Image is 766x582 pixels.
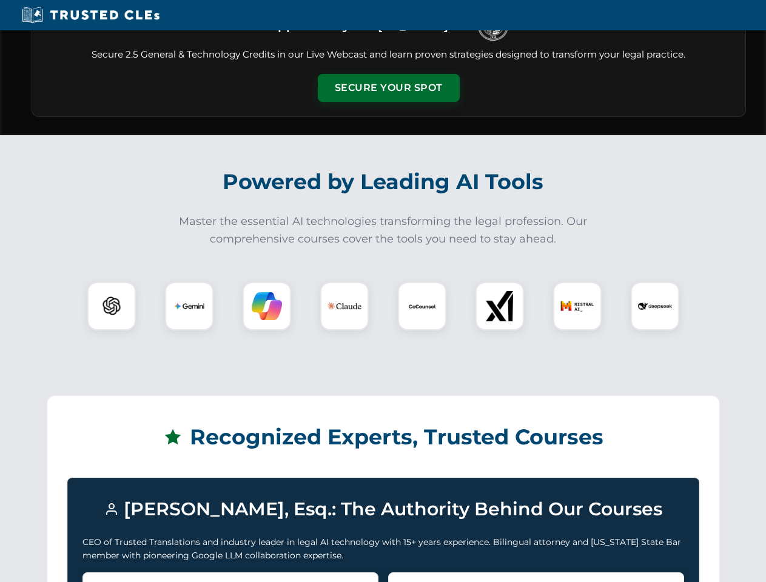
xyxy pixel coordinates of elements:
[252,291,282,321] img: Copilot Logo
[407,291,437,321] img: CoCounsel Logo
[18,6,163,24] img: Trusted CLEs
[553,282,602,330] div: Mistral AI
[475,282,524,330] div: xAI
[165,282,213,330] div: Gemini
[67,416,699,458] h2: Recognized Experts, Trusted Courses
[82,493,684,526] h3: [PERSON_NAME], Esq.: The Authority Behind Our Courses
[47,48,731,62] p: Secure 2.5 General & Technology Credits in our Live Webcast and learn proven strategies designed ...
[171,213,596,248] p: Master the essential AI technologies transforming the legal profession. Our comprehensive courses...
[82,535,684,563] p: CEO of Trusted Translations and industry leader in legal AI technology with 15+ years experience....
[320,282,369,330] div: Claude
[243,282,291,330] div: Copilot
[174,291,204,321] img: Gemini Logo
[328,289,361,323] img: Claude Logo
[485,291,515,321] img: xAI Logo
[318,74,460,102] button: Secure Your Spot
[398,282,446,330] div: CoCounsel
[87,282,136,330] div: ChatGPT
[94,289,129,324] img: ChatGPT Logo
[638,289,672,323] img: DeepSeek Logo
[560,289,594,323] img: Mistral AI Logo
[631,282,679,330] div: DeepSeek
[47,161,719,203] h2: Powered by Leading AI Tools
